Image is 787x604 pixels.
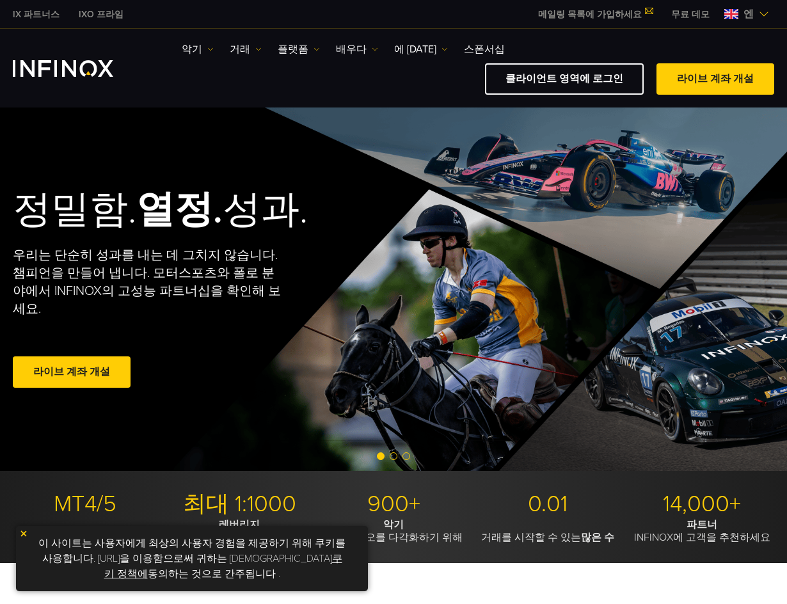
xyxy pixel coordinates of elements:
[464,42,505,57] a: 스폰서십
[336,43,367,56] font: 배우다
[390,452,397,460] span: 슬라이드 2로 이동
[13,248,281,317] font: 우리는 단순히 성과를 내는 데 그치지 않습니다. 챔피언을 만들어 냅니다. 모터스포츠와 폴로 분야에서 INFINOX의 고성능 파트너십을 확인해 보세요.
[278,43,308,56] font: 플랫폼
[79,9,123,20] font: IXO 프라임
[230,42,262,57] a: 거래
[394,42,448,57] a: 에 [DATE]
[33,365,110,378] font: 라이브 계좌 개설
[634,531,770,544] font: INFINOX에 고객을 추천하세요
[324,531,463,544] font: 포트폴리오를 다각화하기 위해
[69,8,133,21] a: 인피녹스
[223,187,308,233] font: 성과.
[278,42,320,57] a: 플랫폼
[383,518,404,531] font: 악기
[54,490,116,518] font: MT4/5
[505,72,623,85] font: 클라이언트 영역에 로그인
[3,8,69,21] a: 인피녹스
[743,8,754,20] font: 엔
[13,187,136,233] font: 정밀함.
[183,490,296,518] font: 최대 1:1000
[656,63,774,95] a: 라이브 계좌 개설
[464,43,505,56] font: 스폰서십
[336,42,378,57] a: 배우다
[148,568,280,580] font: 동의하는 것으로 간주됩니다 .
[367,490,420,518] font: 900+
[687,518,717,531] font: 파트너
[13,9,60,20] font: IX 파트너스
[219,518,260,531] font: 레버리지
[13,356,131,388] a: 라이브 계좌 개설
[663,490,741,518] font: 14,000+
[581,531,614,544] font: 많은 수
[19,529,28,538] img: 노란색 닫기 아이콘
[538,9,642,20] font: 메일링 목록에 가입하세요
[662,8,719,21] a: 인피녹스 메뉴
[481,531,581,544] font: 거래를 시작할 수 있는
[402,452,410,460] span: 슬라이드 3으로 이동
[671,9,710,20] font: 무료 데모
[182,43,202,56] font: 악기
[528,490,568,518] font: 0.01
[529,9,662,20] a: 메일링 목록에 가입하세요
[136,187,223,233] font: 열정.
[13,60,143,77] a: INFINOX 로고
[377,452,385,460] span: 슬라이드 1로 이동
[38,537,346,565] font: 이 사이트는 사용자에게 최상의 사용자 경험을 제공하기 위해 쿠키를 사용합니다. [URL]을 이용함으로써 귀하는 [DEMOGRAPHIC_DATA]
[182,42,214,57] a: 악기
[230,43,250,56] font: 거래
[394,43,436,56] font: 에 [DATE]
[485,63,644,95] a: 클라이언트 영역에 로그인
[677,72,754,85] font: 라이브 계좌 개설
